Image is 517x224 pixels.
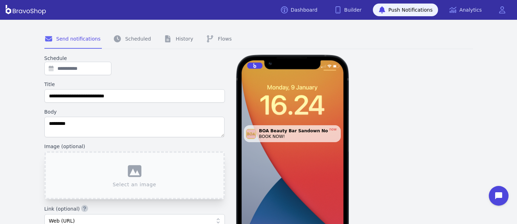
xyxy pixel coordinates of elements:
[164,30,195,49] a: History
[44,81,225,88] label: Title
[444,4,487,16] a: Analytics
[44,30,102,49] a: Send notifications
[44,108,225,115] label: Body
[6,5,46,15] img: BravoShop
[44,55,225,62] label: Schedule
[275,4,323,16] a: Dashboard
[81,205,88,212] button: Link (optional)
[44,143,225,150] label: Image (optional)
[44,117,225,137] textarea: To enrich screen reader interactions, please activate Accessibility in Grammarly extension settings
[113,30,152,49] a: Scheduled
[44,30,473,49] nav: Tabs
[329,127,337,132] div: now
[329,4,368,16] a: Builder
[259,128,330,139] div: BOA Beauty Bar Sandown Now Open
[206,30,233,49] a: Flows
[259,134,338,139] div: BOOK NOW!
[373,4,438,16] a: Push Notifications
[44,205,225,212] label: Link (optional)
[44,151,225,199] button: Select an image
